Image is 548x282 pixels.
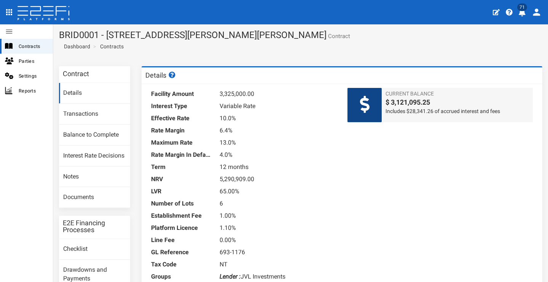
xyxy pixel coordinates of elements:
dd: 1.00% [220,210,336,222]
a: Checklist [59,239,130,260]
span: Contracts [19,42,47,51]
dt: Rate Margin [151,124,212,137]
a: Balance to Complete [59,125,130,145]
h3: Contract [63,70,89,77]
small: Contract [327,33,350,39]
dd: 65.00% [220,185,336,198]
a: Transactions [59,104,130,124]
a: Contracts [100,43,124,50]
dd: 0.00% [220,234,336,246]
dt: Tax Code [151,258,212,271]
a: Documents [59,187,130,208]
dt: GL Reference [151,246,212,258]
a: Notes [59,167,130,187]
dd: Variable Rate [220,100,336,112]
h3: E2E Financing Processes [63,220,126,233]
dt: Effective Rate [151,112,212,124]
dt: Term [151,161,212,173]
dd: 6 [220,198,336,210]
dd: 3,325,000.00 [220,88,336,100]
dd: 4.0% [220,149,336,161]
dd: 693-1176 [220,246,336,258]
span: Parties [19,57,47,65]
dd: 13.0% [220,137,336,149]
a: Details [59,83,130,104]
dd: 5,290,909.00 [220,173,336,185]
span: Dashboard [61,43,90,49]
span: Includes $28,341.26 of accrued interest and fees [386,107,529,115]
dt: Facility Amount [151,88,212,100]
i: Lender : [220,273,241,280]
span: $ 3,121,095.25 [386,97,529,107]
h1: BRID0001 - [STREET_ADDRESS][PERSON_NAME][PERSON_NAME] [59,30,542,40]
dd: 1.10% [220,222,336,234]
dd: 6.4% [220,124,336,137]
span: Reports [19,86,47,95]
dt: Rate Margin In Default [151,149,212,161]
dt: NRV [151,173,212,185]
dt: Line Fee [151,234,212,246]
a: Dashboard [61,43,90,50]
span: Settings [19,72,47,80]
h3: Details [145,72,177,79]
dt: Number of Lots [151,198,212,210]
dd: 12 months [220,161,336,173]
dt: Interest Type [151,100,212,112]
dd: NT [220,258,336,271]
dt: Maximum Rate [151,137,212,149]
dt: LVR [151,185,212,198]
span: Current Balance [386,90,529,97]
dt: Establishment Fee [151,210,212,222]
a: Interest Rate Decisions [59,146,130,166]
dd: 10.0% [220,112,336,124]
dt: Platform Licence [151,222,212,234]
